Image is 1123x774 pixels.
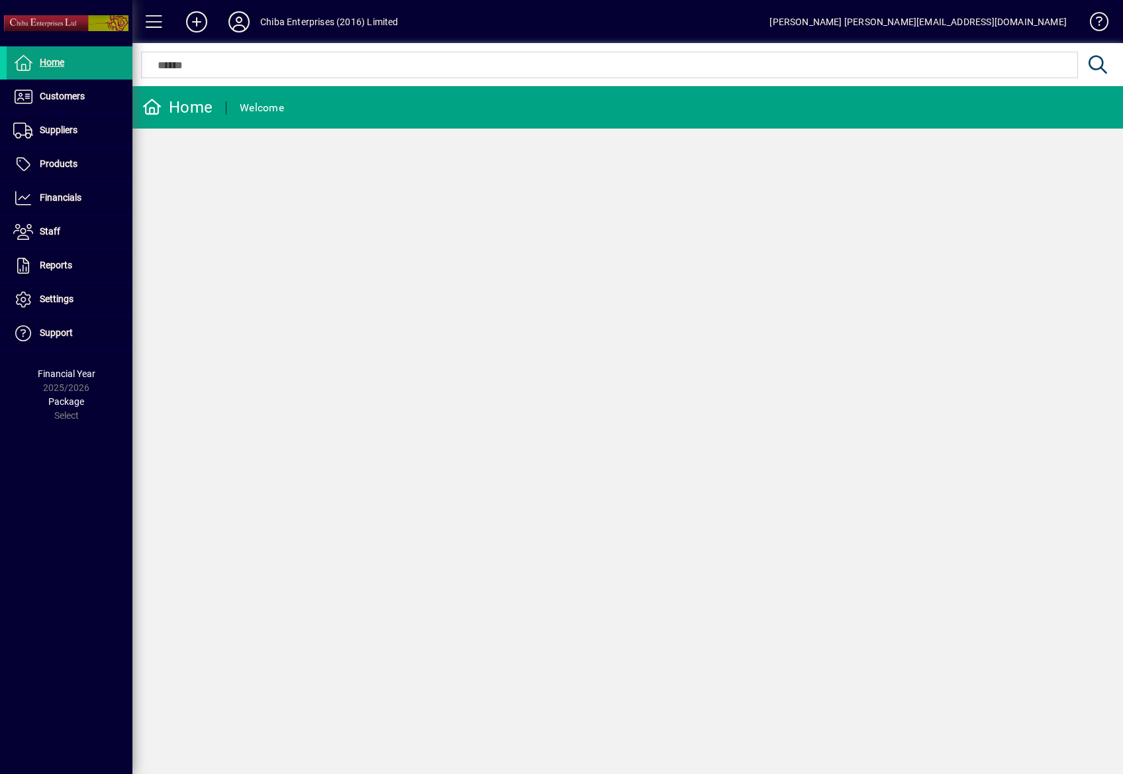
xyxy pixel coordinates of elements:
span: Support [40,327,73,338]
a: Customers [7,80,132,113]
span: Staff [40,226,60,237]
span: Settings [40,294,73,304]
span: Home [40,57,64,68]
div: Home [142,97,213,118]
span: Package [48,396,84,407]
div: Welcome [240,97,284,119]
div: Chiba Enterprises (2016) Limited [260,11,399,32]
a: Products [7,148,132,181]
span: Customers [40,91,85,101]
button: Add [175,10,218,34]
a: Reports [7,249,132,282]
span: Financials [40,192,81,203]
span: Suppliers [40,125,77,135]
a: Settings [7,283,132,316]
button: Profile [218,10,260,34]
a: Knowledge Base [1080,3,1106,46]
a: Financials [7,182,132,215]
div: [PERSON_NAME] [PERSON_NAME][EMAIL_ADDRESS][DOMAIN_NAME] [769,11,1067,32]
span: Products [40,158,77,169]
a: Staff [7,215,132,249]
span: Reports [40,260,72,270]
span: Financial Year [38,368,95,379]
a: Suppliers [7,114,132,147]
a: Support [7,317,132,350]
